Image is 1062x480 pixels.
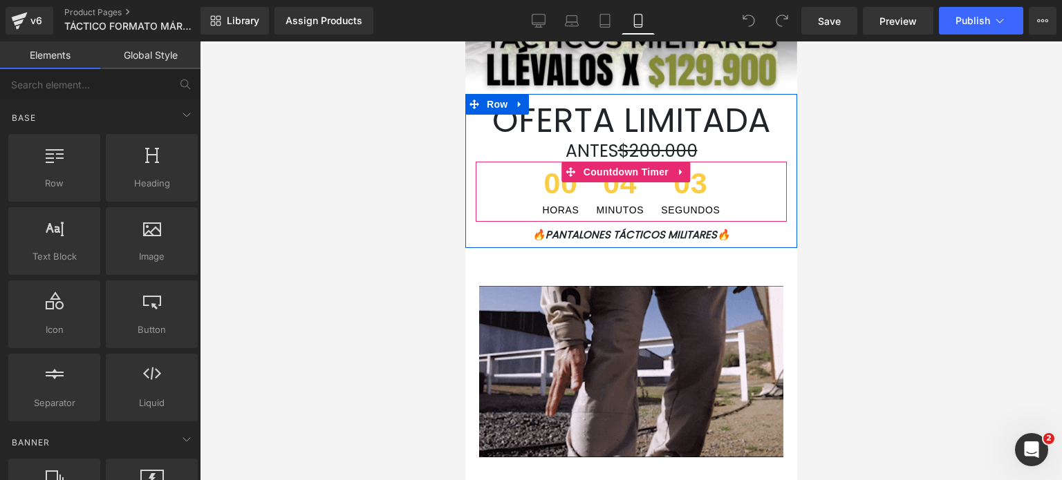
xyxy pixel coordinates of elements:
span: HORAS [77,164,114,173]
a: Global Style [100,41,201,69]
span: 04 [131,127,179,164]
span: Row [12,176,96,191]
a: New Library [201,7,269,35]
a: Mobile [622,7,655,35]
a: Laptop [555,7,588,35]
span: MINUTOS [131,164,179,173]
span: TÁCTICO FORMATO MÁRMOL [64,21,197,32]
font: $200.000 [153,97,232,122]
span: 03 [196,127,254,164]
span: Preview [879,14,917,28]
span: Liquid [110,396,194,410]
span: Text Block [12,249,96,264]
span: Library [227,15,259,27]
div: Assign Products [286,15,362,26]
iframe: Intercom live chat [1015,433,1048,466]
a: Desktop [522,7,555,35]
span: 00 [77,127,114,164]
a: Expand / Collapse [207,120,225,141]
button: Publish [939,7,1023,35]
span: Base [10,111,37,124]
span: Countdown Timer [115,120,207,141]
span: Banner [10,436,51,449]
span: Button [110,323,194,337]
div: v6 [28,12,45,30]
a: v6 [6,7,53,35]
span: Icon [12,323,96,337]
font: ANTES [100,97,153,122]
span: SEGUNDOS [196,164,254,173]
span: Heading [110,176,194,191]
a: Tablet [588,7,622,35]
font: OFERTA LIMITADA [27,56,305,102]
font: 🔥PANTALONES TÁCTICOS MILITARES🔥 [67,186,265,200]
span: Separator [12,396,96,410]
span: Publish [956,15,990,26]
span: Row [18,52,46,73]
button: More [1029,7,1056,35]
button: Redo [768,7,796,35]
a: Product Pages [64,7,223,18]
span: Save [818,14,841,28]
button: Undo [735,7,763,35]
a: Expand / Collapse [46,52,64,73]
span: Image [110,249,194,264]
a: Preview [863,7,933,35]
span: 2 [1043,433,1054,444]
